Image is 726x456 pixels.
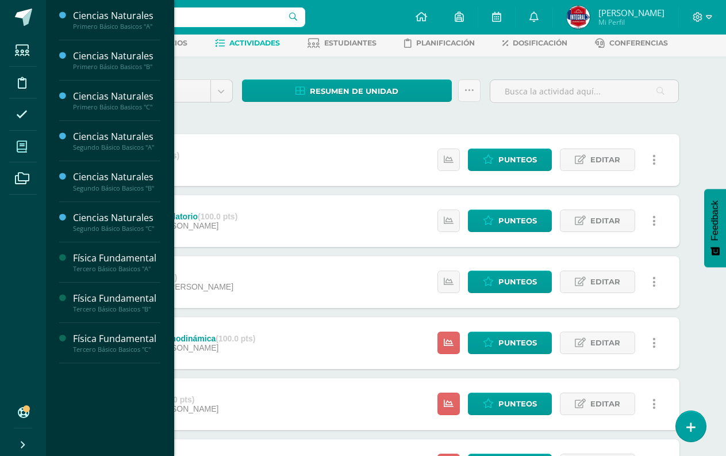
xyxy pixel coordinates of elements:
a: Resumen de unidad [242,79,452,102]
div: Tercero Básico Basicos "C" [73,345,160,354]
div: Segundo Básico Basicos "A" [73,143,160,151]
span: [PERSON_NAME] [598,7,664,18]
img: d976617d5cae59a017fc8fde6d31eccf.png [567,6,590,29]
button: Feedback - Mostrar encuesta [704,189,726,267]
span: Editar [590,271,620,292]
strong: (100.0 pts) [198,212,237,221]
input: Busca un usuario... [53,7,305,27]
a: Punteos [468,149,552,171]
input: Busca la actividad aquí... [490,80,678,102]
a: Punteos [468,393,552,415]
a: Conferencias [595,34,668,52]
a: Ciencias NaturalesPrimero Básico Basicos "A" [73,9,160,31]
span: Resumen de unidad [310,81,398,102]
span: Estudiantes [324,39,377,47]
span: Punteos [498,149,537,170]
a: Física FundamentalTercero Básico Basicos "B" [73,292,160,313]
div: Física Fundamental [73,252,160,265]
div: Ciencias Naturales [73,211,160,225]
span: [DATE][PERSON_NAME] [142,282,233,291]
span: Feedback [710,200,720,241]
span: Editar [590,393,620,415]
div: Física Fundamental [73,292,160,305]
div: Tercero Básico Basicos "A" [73,265,160,273]
a: Física FundamentalTercero Básico Basicos "C" [73,332,160,354]
span: Conferencias [609,39,668,47]
div: Ciencias Naturales [73,130,160,143]
span: Editar [590,332,620,354]
a: Dosificación [502,34,567,52]
span: Actividades [229,39,280,47]
div: Ciencias Naturales [73,9,160,22]
div: Ciencias Naturales [73,170,160,184]
span: Editar [590,149,620,170]
div: Primero Básico Basicos "C" [73,103,160,111]
span: Planificación [416,39,475,47]
span: Punteos [498,332,537,354]
div: Ciencias Naturales [73,90,160,103]
strong: (100.0 pts) [216,334,255,343]
span: Punteos [498,271,537,292]
div: Segundo Básico Basicos "C" [73,225,160,233]
a: Punteos [468,332,552,354]
div: Segundo Básico Basicos "B" [73,184,160,192]
span: Editar [590,210,620,231]
div: Primero Básico Basicos "A" [73,22,160,31]
div: Repaso de la termodinámica [106,334,255,343]
a: Ciencias NaturalesPrimero Básico Basicos "C" [73,90,160,111]
span: Mi Perfil [598,17,664,27]
div: Ciencias Naturales [73,50,160,63]
a: Ciencias NaturalesSegundo Básico Basicos "B" [73,170,160,192]
div: Primero Básico Basicos "B" [73,63,160,71]
a: Ciencias NaturalesPrimero Básico Basicos "B" [73,50,160,71]
a: Ciencias NaturalesSegundo Básico Basicos "A" [73,130,160,151]
a: Estudiantes [308,34,377,52]
div: Tercero Básico Basicos "B" [73,305,160,313]
div: Física Fundamental [73,332,160,345]
a: Planificación [404,34,475,52]
span: Punteos [498,393,537,415]
a: Punteos [468,271,552,293]
a: Actividades [215,34,280,52]
a: Física FundamentalTercero Básico Basicos "A" [73,252,160,273]
strong: (100.0 pts) [155,395,194,404]
span: Punteos [498,210,537,231]
a: Punteos [468,210,552,232]
span: Dosificación [513,39,567,47]
a: Ciencias NaturalesSegundo Básico Basicos "C" [73,211,160,233]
